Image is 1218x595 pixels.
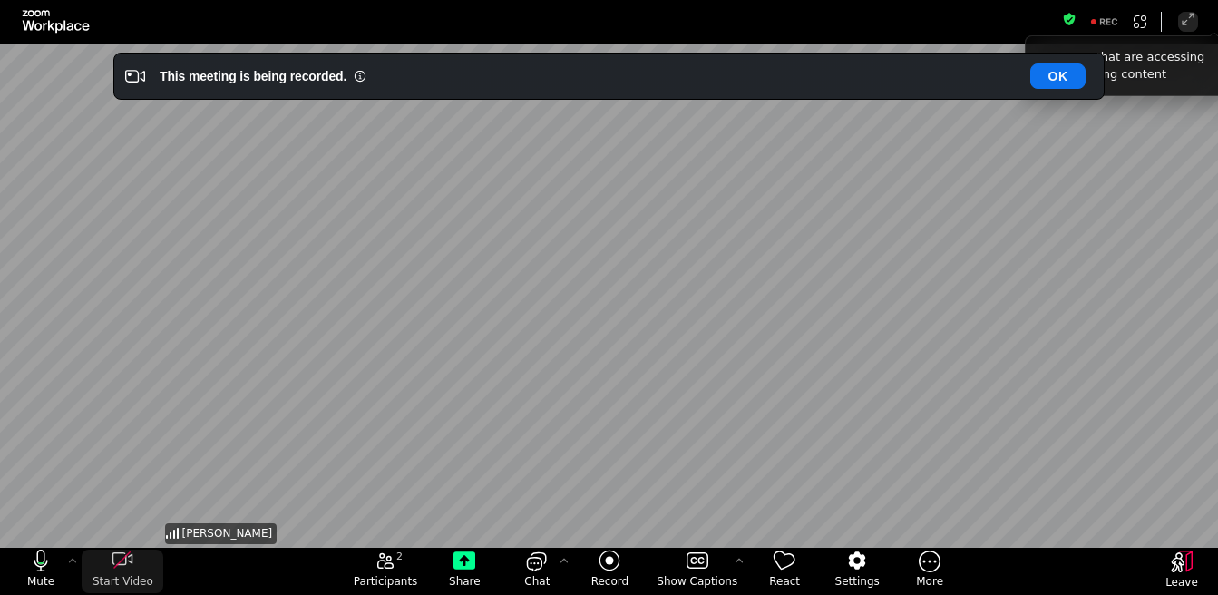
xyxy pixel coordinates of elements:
[82,550,163,593] button: start my video
[573,550,646,593] button: Record
[1178,12,1198,32] button: Enter Full Screen
[748,550,821,593] button: React
[354,70,366,83] i: Information Small
[1083,12,1126,32] div: Recording to cloud
[524,574,550,589] span: Chat
[657,574,737,589] span: Show Captions
[591,574,628,589] span: Record
[646,550,748,593] button: Show Captions
[93,574,153,589] span: Start Video
[730,550,748,573] button: More options for captions, menu button
[893,550,966,593] button: More meeting control
[343,550,429,593] button: open the participants list pane,[2] particpants
[428,550,501,593] button: Share
[501,550,573,593] button: open the chat panel
[1165,575,1198,590] span: Leave
[821,550,893,593] button: Settings
[916,574,943,589] span: More
[555,550,573,573] button: Chat Settings
[1130,12,1150,32] button: Apps Accessing Content in This Meeting
[63,550,82,573] button: More audio controls
[354,574,418,589] span: Participants
[125,66,145,86] i: Video Recording
[182,526,273,541] span: [PERSON_NAME]
[835,574,880,589] span: Settings
[1030,63,1086,89] button: OK
[1062,12,1077,32] button: Meeting information
[1145,551,1218,594] button: Leave
[160,67,346,85] div: This meeting is being recorded.
[769,574,800,589] span: React
[27,574,54,589] span: Mute
[396,550,403,564] span: 2
[449,574,481,589] span: Share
